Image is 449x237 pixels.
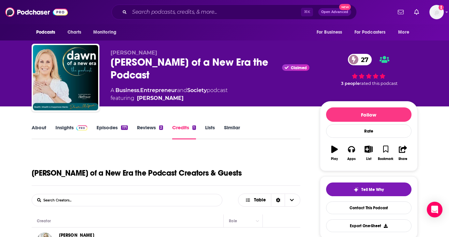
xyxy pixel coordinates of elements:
span: More [398,28,409,37]
a: Reviews2 [137,124,163,139]
a: Dawn McGruer [137,94,184,102]
span: Logged in as elliesachs09 [429,5,444,19]
div: 171 [121,125,127,130]
span: 3 people [341,81,360,86]
div: 1 [192,125,196,130]
div: Search podcasts, credits, & more... [112,5,357,20]
button: Show profile menu [429,5,444,19]
a: Charts [63,26,85,39]
a: Similar [224,124,240,139]
button: open menu [89,26,125,39]
div: Open Intercom Messenger [427,202,442,217]
span: Table [254,198,266,202]
button: List [360,141,377,165]
a: Contact This Podcast [326,201,412,214]
span: rated this podcast [360,81,397,86]
img: Dawn of a New Era the Podcast [33,45,98,110]
div: Apps [347,157,356,161]
a: Society [187,87,207,93]
a: Lists [205,124,215,139]
input: Search podcasts, credits, & more... [129,7,301,17]
span: For Podcasters [354,28,386,37]
span: Monitoring [93,28,116,37]
span: featuring [111,94,228,102]
img: User Profile [429,5,444,19]
span: [PERSON_NAME] [111,50,157,56]
span: Podcasts [36,28,55,37]
img: Podchaser Pro [76,125,88,131]
button: Bookmark [377,141,394,165]
div: Creator [37,217,51,225]
div: Sort Direction [271,194,285,206]
div: Share [398,157,407,161]
button: Open AdvancedNew [318,8,351,16]
span: Open Advanced [321,10,348,14]
a: Show notifications dropdown [412,7,422,18]
a: InsightsPodchaser Pro [55,124,88,139]
div: A podcast [111,87,228,102]
span: ⌘ K [301,8,313,16]
button: Play [326,141,343,165]
button: open menu [394,26,417,39]
h1: Dawn of a New Era the Podcast Creators & Guests [32,168,242,178]
button: tell me why sparkleTell Me Why [326,182,412,196]
div: Rate [326,124,412,138]
button: open menu [312,26,351,39]
button: Export One-Sheet [326,219,412,232]
span: Claimed [291,66,307,70]
img: tell me why sparkle [353,187,359,192]
span: New [339,4,351,10]
span: Charts [67,28,82,37]
span: , [139,87,140,93]
div: List [366,157,371,161]
span: Tell Me Why [361,187,384,192]
button: Share [394,141,411,165]
button: Apps [343,141,360,165]
a: Credits1 [172,124,196,139]
span: 27 [354,54,372,65]
span: and [177,87,187,93]
img: Podchaser - Follow, Share and Rate Podcasts [5,6,68,18]
span: For Business [317,28,342,37]
div: Bookmark [378,157,393,161]
a: 27 [348,54,372,65]
div: 2 [159,125,163,130]
div: Play [331,157,338,161]
button: open menu [32,26,64,39]
button: Choose View [238,194,301,207]
button: Follow [326,107,412,122]
div: 27 3 peoplerated this podcast [320,50,418,90]
a: Entrepreneur [140,87,177,93]
a: Business [115,87,139,93]
a: About [32,124,46,139]
a: Episodes171 [97,124,127,139]
a: Show notifications dropdown [395,7,406,18]
div: Role [229,217,238,225]
svg: Add a profile image [439,5,444,10]
button: open menu [350,26,395,39]
button: Column Actions [253,217,261,225]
